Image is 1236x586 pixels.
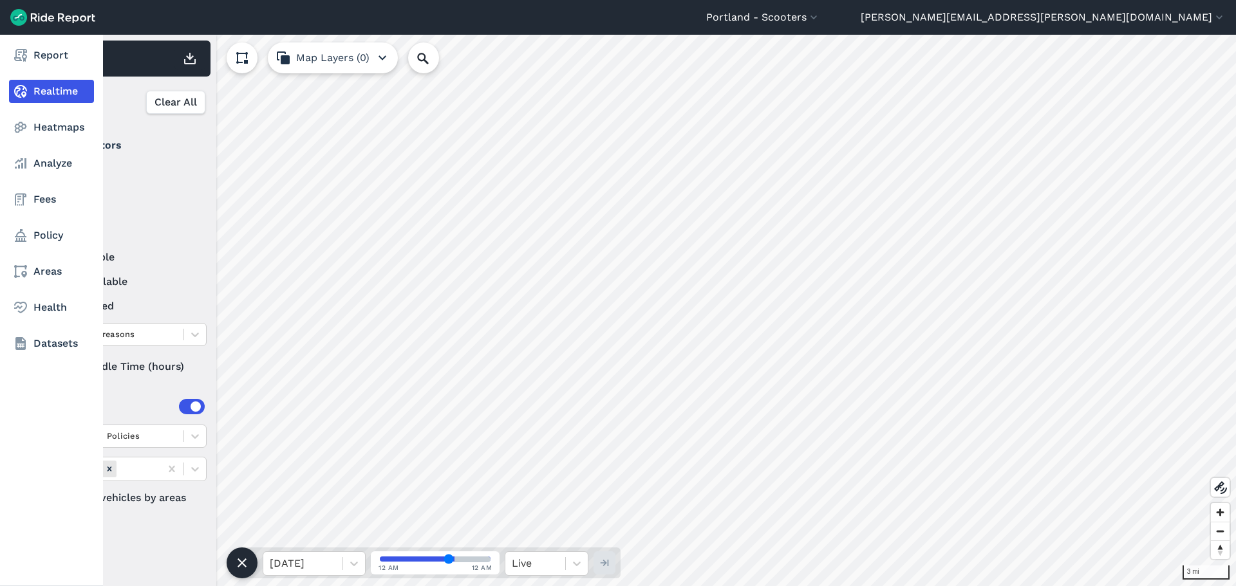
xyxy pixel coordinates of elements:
summary: Areas [52,389,205,425]
label: Filter vehicles by areas [52,490,207,506]
label: unavailable [52,274,207,289]
div: Areas [70,399,205,414]
button: [PERSON_NAME][EMAIL_ADDRESS][PERSON_NAME][DOMAIN_NAME] [861,10,1226,25]
a: Policy [9,224,94,247]
div: 3 mi [1183,565,1230,580]
button: Clear All [146,91,205,114]
a: Health [9,296,94,319]
label: reserved [52,298,207,314]
a: Report [9,44,94,67]
a: Analyze [9,152,94,175]
label: Lime [52,163,207,179]
input: Search Location or Vehicles [408,42,460,73]
a: Realtime [9,80,94,103]
div: Remove Areas (28) [102,461,117,477]
span: 12 AM [472,563,492,572]
summary: Operators [52,127,205,163]
canvas: Map [41,35,1236,586]
img: Ride Report [10,9,95,26]
div: Filter [47,82,211,122]
label: available [52,250,207,265]
span: Clear All [154,95,197,110]
button: Portland - Scooters [706,10,820,25]
summary: Status [52,214,205,250]
div: Idle Time (hours) [52,355,207,378]
a: Datasets [9,332,94,355]
label: Lyft [52,188,207,203]
button: Reset bearing to north [1211,540,1230,559]
span: 12 AM [379,563,399,572]
button: Map Layers (0) [268,42,398,73]
a: Areas [9,260,94,283]
button: Zoom out [1211,522,1230,540]
a: Heatmaps [9,116,94,139]
a: Fees [9,188,94,211]
button: Zoom in [1211,503,1230,522]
